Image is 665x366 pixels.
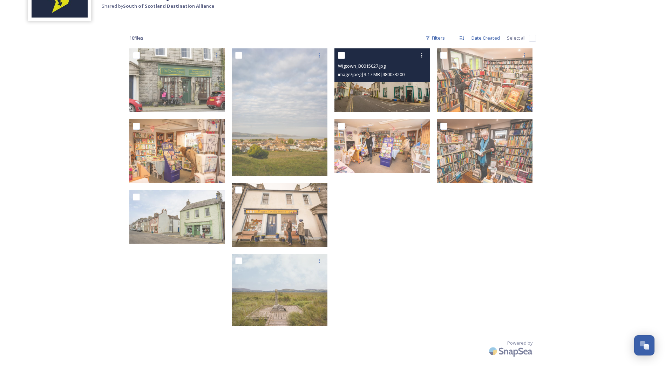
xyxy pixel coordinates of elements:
[437,48,532,112] img: eaa03d00ce919fbb4b73d24556038916050024b287ae6ec37376b3c0b2e86e88.jpg
[232,183,327,247] img: 755e3c9486670f1cb8482d11656aed51ccf4c10de073b6d8af312bb1421612db.jpg
[123,3,214,9] strong: South of Scotland Destination Alliance
[338,71,405,77] span: image/jpeg | 3.17 MB | 4800 x 3200
[422,31,448,45] div: Filters
[102,3,214,9] span: Shared by
[129,119,225,183] img: b9042ef2938a2ac5d9a603aaed31be363402b0722764bb2103de0e7a0b7d7736.jpg
[334,119,430,173] img: 259740a538f0afa87cfbbf50569d9d660aaa2f0ce60be329e9a44a26e22e8e30.jpg
[437,119,532,183] img: 4a15403dbe98ea343dbf423dadc651c297e6486ded2b890d1f5a681cef8f65af.jpg
[129,35,143,41] span: 10 file s
[487,343,536,359] img: SnapSea Logo
[634,335,654,355] button: Open Chat
[232,254,327,326] img: 012_Wigtown_B0006323.jpg
[129,190,225,244] img: 012_Wigtown_B0006277-Pano.jpg
[232,48,327,176] img: Wigtown_B0015013.jpg
[129,48,225,112] img: sose-c2c-march23-24.jpg
[507,340,532,346] span: Powered by
[338,63,386,69] span: Wigtown_B0015027.jpg
[468,31,503,45] div: Date Created
[507,35,525,41] span: Select all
